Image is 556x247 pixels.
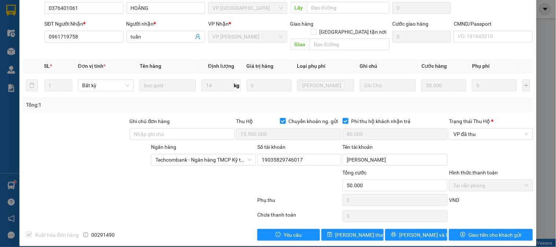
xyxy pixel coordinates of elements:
span: exclamation-circle [276,232,281,238]
span: Bất kỳ [82,80,130,91]
input: Cước giao hàng [393,31,451,43]
label: Số tài khoản [257,144,286,150]
span: info-circle [83,232,88,237]
label: Hình thức thanh toán [449,170,498,176]
th: Loại phụ phí [294,59,357,73]
span: Tên hàng [140,63,161,69]
label: Ngân hàng [151,144,176,150]
span: Cước hàng [421,63,447,69]
div: Người nhận [126,20,205,28]
input: Ghi chú đơn hàng [130,128,235,140]
span: Lưu kho [299,81,345,90]
span: VND [449,197,459,203]
span: [PERSON_NAME] và In [399,231,450,239]
span: kg [233,80,241,91]
div: Tổng: 1 [26,101,215,109]
span: Lấy [290,2,307,14]
span: SL [44,63,50,69]
input: Ghi Chú [360,80,416,91]
input: VD: Bàn, Ghế [140,80,196,91]
span: Tại văn phòng [453,180,528,191]
button: exclamation-circleYêu cầu [257,229,320,241]
span: Xuất hóa đơn hàng [32,231,82,239]
div: SĐT Người Nhận [44,20,123,28]
span: Thu Hộ [236,118,253,124]
div: Phụ thu [257,196,342,209]
div: Trạng thái Thu Hộ [449,117,533,125]
span: Chuyển khoản ng. gửi [286,117,341,125]
input: Cước lấy hàng [393,2,451,14]
span: VP Nguyễn Trãi [213,31,283,42]
label: Ghi chú đơn hàng [130,118,170,124]
span: Giao tiền cho khách gửi [468,231,522,239]
span: [PERSON_NAME] [302,81,342,89]
div: Chưa thanh toán [257,211,342,224]
label: Cước giao hàng [393,21,429,27]
span: Phụ phí [472,63,490,69]
span: 00291490 [91,231,115,239]
span: Giá trị hàng [247,63,274,69]
span: Tổng cước [343,170,367,176]
span: Giao hàng [290,21,314,27]
span: dollar [460,232,465,238]
span: VP Bắc Sơn [213,3,283,14]
span: Đơn vị tính [78,63,106,69]
span: Techcombank - Ngân hàng TMCP Kỹ thương Việt Nam [155,154,252,165]
button: save[PERSON_NAME] thay đổi [321,229,384,241]
input: 0 [421,80,466,91]
span: save [327,232,332,238]
button: delete [26,80,38,91]
label: Tên tài khoản [343,144,373,150]
span: Định lượng [208,63,234,69]
button: plus [523,80,530,91]
div: CMND/Passport [454,20,533,28]
input: Số tài khoản [257,154,341,166]
span: VP đã thu [453,129,528,140]
span: Giao [290,38,310,50]
span: [GEOGRAPHIC_DATA] tận nơi [317,28,390,36]
span: user-add [195,34,201,40]
button: printer[PERSON_NAME] và In [385,229,448,241]
span: printer [391,232,396,238]
input: Dọc đường [310,38,390,50]
span: [PERSON_NAME] thay đổi [335,231,394,239]
th: Ghi chú [357,59,419,73]
span: Phí thu hộ khách nhận trả [349,117,414,125]
button: dollarGiao tiền cho khách gửi [449,229,533,241]
input: 0 [247,80,291,91]
input: Tên tài khoản [343,154,448,166]
input: Dọc đường [307,2,390,14]
span: Yêu cầu [284,231,302,239]
span: VP Nhận [208,21,229,27]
